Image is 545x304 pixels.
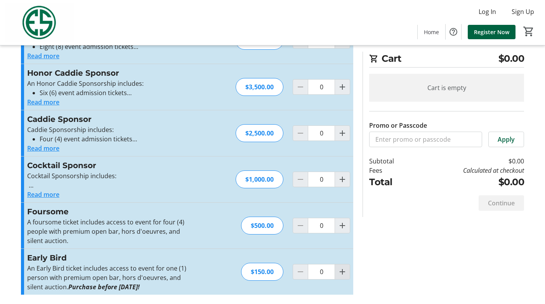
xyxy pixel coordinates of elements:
h2: Cart [369,52,524,68]
div: $500.00 [241,217,283,235]
p: A foursome ticket includes access to event for four (4) people with premium open bar, hors d'oeuv... [27,217,197,245]
button: Increment by one [335,126,350,141]
button: Increment by one [335,172,350,187]
div: $150.00 [241,263,283,281]
td: $0.00 [414,156,524,166]
div: $2,500.00 [236,124,283,142]
td: Calculated at checkout [414,166,524,175]
input: Cocktail Sponsor Quantity [308,172,335,187]
p: An Early Bird ticket includes access to event for one (1) person with premium open bar, hors d'oe... [27,264,197,292]
button: Cart [522,24,536,38]
p: An Honor Caddie Sponsorship includes: [27,79,197,88]
li: Eight (8) event admission tickets [40,42,197,51]
button: Read more [27,144,59,153]
h3: Foursome [27,206,197,217]
span: Register Now [474,28,509,36]
em: Purchase before [DATE]! [68,283,140,291]
li: Four (4) event admission tickets [40,134,197,144]
span: Home [424,28,439,36]
button: Sign Up [505,5,540,18]
div: $3,500.00 [236,78,283,96]
button: Read more [27,190,59,199]
button: Read more [27,51,59,61]
li: Six (6) event admission tickets [40,88,197,97]
a: Register Now [468,25,515,39]
button: Increment by one [335,80,350,94]
button: Help [446,24,461,40]
div: Cart is empty [369,74,524,102]
button: Increment by one [335,218,350,233]
label: Promo or Passcode [369,121,427,130]
button: Apply [488,132,524,147]
span: $0.00 [498,52,524,66]
td: Fees [369,166,414,175]
input: Caddie Sponsor Quantity [308,125,335,141]
div: $1,000.00 [236,170,283,188]
td: Total [369,175,414,189]
p: Cocktail Sponsorship includes: [27,171,197,181]
h3: Early Bird [27,252,197,264]
h3: Honor Caddie Sponsor [27,67,197,79]
input: Early Bird Quantity [308,264,335,280]
h3: Cocktail Sponsor [27,160,197,171]
button: Read more [27,97,59,107]
button: Increment by one [335,264,350,279]
span: Sign Up [512,7,534,16]
span: Apply [498,135,515,144]
img: Evans Scholars Foundation's Logo [5,3,74,42]
a: Home [418,25,445,39]
input: Honor Caddie Sponsor Quantity [308,79,335,95]
td: $0.00 [414,175,524,189]
td: Subtotal [369,156,414,166]
button: Log In [472,5,502,18]
span: Log In [479,7,496,16]
input: Foursome Quantity [308,218,335,233]
p: Caddie Sponsorship includes: [27,125,197,134]
h3: Caddie Sponsor [27,113,197,125]
input: Enter promo or passcode [369,132,482,147]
